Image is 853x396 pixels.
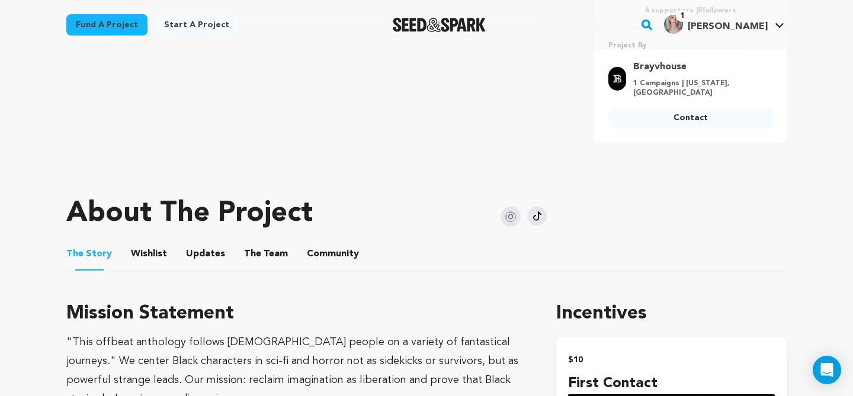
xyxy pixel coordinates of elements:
img: Seed&Spark Tiktok Icon [528,207,547,226]
a: Contact [608,107,772,128]
div: Shelby G.'s Profile [664,15,768,34]
span: Wishlist [131,247,167,261]
span: Updates [186,247,225,261]
a: Goto Brayvhouse profile [633,60,765,74]
a: Start a project [155,14,239,36]
img: Seed&Spark Instagram Icon [501,207,521,227]
h1: About The Project [66,199,313,228]
span: Shelby G.'s Profile [662,12,787,37]
img: Seed&Spark Logo Dark Mode [393,18,486,32]
span: 1 [676,10,690,22]
a: Shelby G.'s Profile [662,12,787,34]
span: [PERSON_NAME] [688,22,768,31]
span: Team [244,247,288,261]
span: The [244,247,261,261]
p: 1 Campaigns | [US_STATE], [GEOGRAPHIC_DATA] [633,79,765,98]
span: The [66,247,84,261]
h2: $10 [568,352,775,368]
h3: Mission Statement [66,300,528,328]
h4: First Contact [568,373,775,394]
div: Open Intercom Messenger [813,356,841,384]
h1: Incentives [556,300,787,328]
span: Story [66,247,112,261]
img: Shelby%20Grady%20Headshot.jpg [664,15,683,34]
a: Seed&Spark Homepage [393,18,486,32]
img: 66b312189063c2cc.jpg [608,67,626,91]
span: Community [307,247,359,261]
a: Fund a project [66,14,147,36]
